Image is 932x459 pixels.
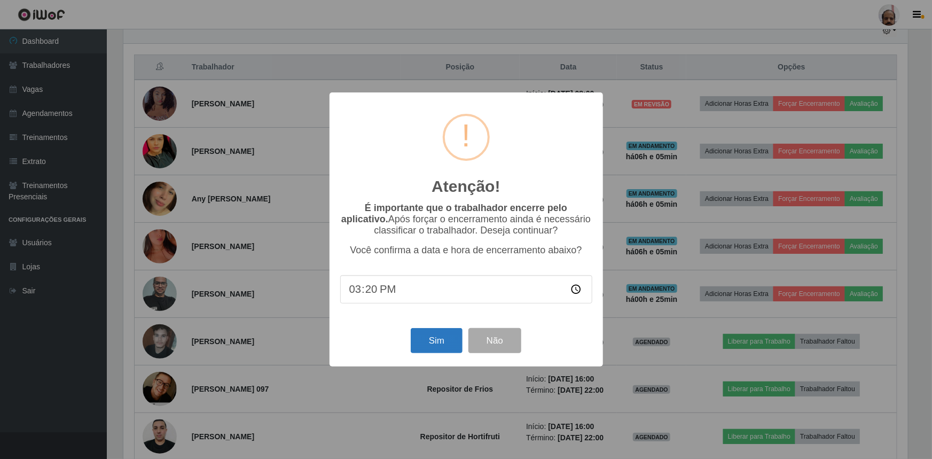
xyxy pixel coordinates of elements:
button: Sim [411,328,463,353]
h2: Atenção! [432,177,500,196]
button: Não [468,328,521,353]
p: Você confirma a data e hora de encerramento abaixo? [340,245,592,256]
b: É importante que o trabalhador encerre pelo aplicativo. [341,203,567,224]
p: Após forçar o encerramento ainda é necessário classificar o trabalhador. Deseja continuar? [340,203,592,236]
